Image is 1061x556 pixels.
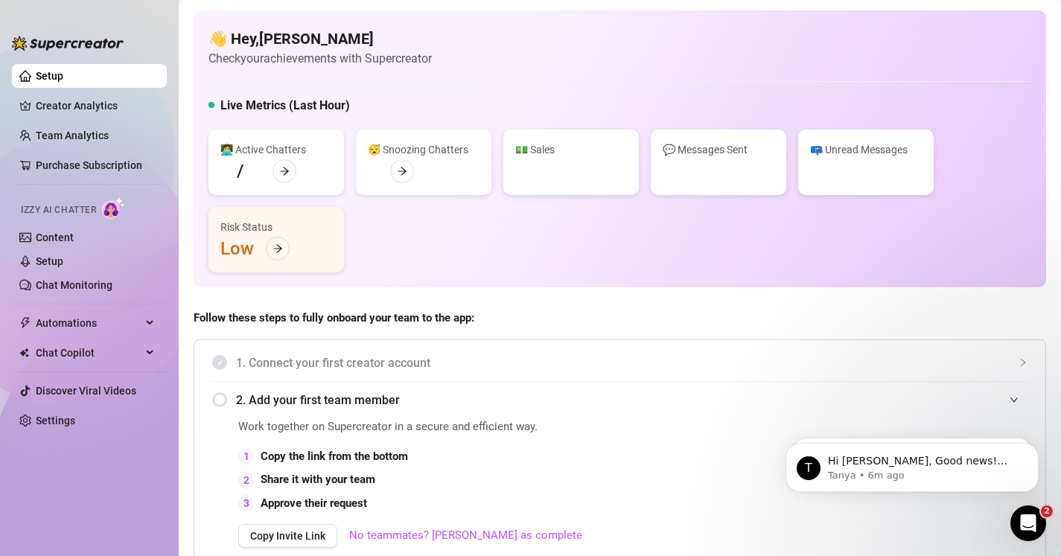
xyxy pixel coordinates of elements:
[515,141,627,158] div: 💵 Sales
[1019,358,1027,367] span: collapsed
[208,49,432,68] article: Check your achievements with Supercreator
[36,153,155,177] a: Purchase Subscription
[238,472,255,488] div: 2
[368,141,479,158] div: 😴 Snoozing Chatters
[349,527,582,545] a: No teammates? [PERSON_NAME] as complete
[208,28,432,49] h4: 👋 Hey, [PERSON_NAME]
[220,141,332,158] div: 👩‍💻 Active Chatters
[36,385,136,397] a: Discover Viral Videos
[250,530,325,542] span: Copy Invite Link
[238,418,692,436] span: Work together on Supercreator in a secure and efficient way.
[238,495,255,511] div: 3
[19,317,31,329] span: thunderbolt
[261,473,375,486] strong: Share it with your team
[36,255,63,267] a: Setup
[397,166,407,176] span: arrow-right
[12,36,124,51] img: logo-BBDzfeDw.svg
[663,141,774,158] div: 💬 Messages Sent
[36,415,75,426] a: Settings
[19,348,29,358] img: Chat Copilot
[102,197,125,219] img: AI Chatter
[220,219,332,235] div: Risk Status
[1041,505,1053,517] span: 2
[261,450,408,463] strong: Copy the link from the bottom
[763,412,1061,516] iframe: Intercom notifications message
[194,311,474,325] strong: Follow these steps to fully onboard your team to the app:
[36,279,112,291] a: Chat Monitoring
[238,524,337,548] button: Copy Invite Link
[238,448,255,464] div: 1
[1010,395,1019,404] span: expanded
[220,97,350,115] h5: Live Metrics (Last Hour)
[279,166,290,176] span: arrow-right
[21,203,96,217] span: Izzy AI Chatter
[212,382,1027,418] div: 2. Add your first team member
[236,391,1027,409] span: 2. Add your first team member
[36,341,141,365] span: Chat Copilot
[236,354,1027,372] span: 1. Connect your first creator account
[36,130,109,141] a: Team Analytics
[36,70,63,82] a: Setup
[212,345,1027,381] div: 1. Connect your first creator account
[1010,505,1046,541] iframe: Intercom live chat
[810,141,922,158] div: 📪 Unread Messages
[36,311,141,335] span: Automations
[273,243,283,254] span: arrow-right
[36,94,155,118] a: Creator Analytics
[261,496,367,510] strong: Approve their request
[36,231,74,243] a: Content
